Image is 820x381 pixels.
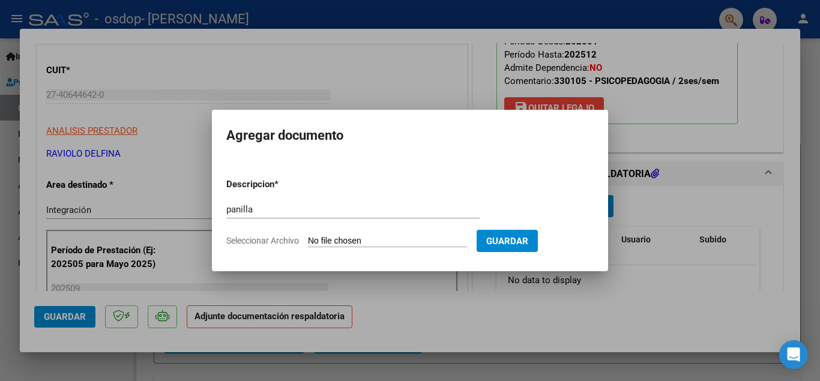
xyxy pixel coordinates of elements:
div: Open Intercom Messenger [779,340,808,369]
p: Descripcion [226,178,337,191]
span: Seleccionar Archivo [226,236,299,245]
button: Guardar [477,230,538,252]
h2: Agregar documento [226,124,594,147]
span: Guardar [486,236,528,247]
